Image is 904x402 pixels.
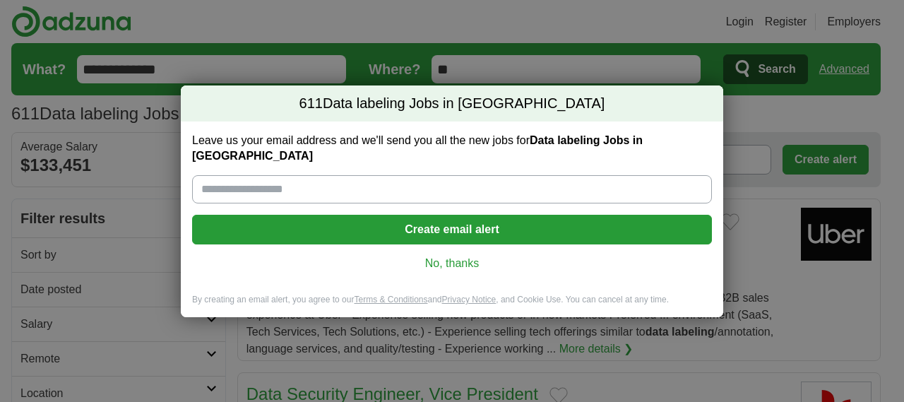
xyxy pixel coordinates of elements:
h2: Data labeling Jobs in [GEOGRAPHIC_DATA] [181,85,723,122]
span: 611 [299,94,323,114]
label: Leave us your email address and we'll send you all the new jobs for [192,133,712,164]
a: Terms & Conditions [354,295,427,305]
a: Privacy Notice [442,295,496,305]
div: By creating an email alert, you agree to our and , and Cookie Use. You can cancel at any time. [181,294,723,317]
a: No, thanks [203,256,701,271]
button: Create email alert [192,215,712,244]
